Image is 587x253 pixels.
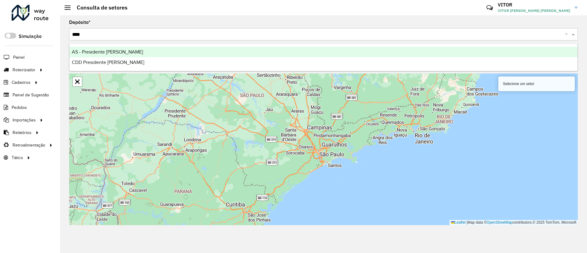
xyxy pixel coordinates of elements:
[13,129,31,136] span: Relatórios
[69,43,578,71] ng-dropdown-panel: Options list
[73,77,82,86] a: Abrir mapa em tela cheia
[565,31,570,38] span: Clear all
[71,4,127,11] h2: Consulta de setores
[487,220,513,225] a: OpenStreetMap
[69,19,90,26] label: Depósito
[13,117,36,123] span: Importações
[13,67,35,73] span: Roteirizador
[13,92,49,98] span: Painel de Sugestão
[12,79,31,86] span: Cadastros
[72,49,143,54] span: AS - Presidente [PERSON_NAME]
[498,76,575,91] div: Selecione um setor
[72,60,144,65] span: CDD Presidente [PERSON_NAME]
[449,220,578,225] div: Map data © contributors,© 2025 TomTom, Microsoft
[12,154,23,161] span: Tático
[483,1,496,14] a: Contato Rápido
[451,220,466,225] a: Leaflet
[13,142,45,148] span: Retroalimentação
[467,220,467,225] span: |
[13,54,24,61] span: Painel
[498,2,570,8] h3: VITOR
[19,33,42,40] label: Simulação
[498,8,570,13] span: VITOR [PERSON_NAME] [PERSON_NAME]
[12,104,27,111] span: Pedidos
